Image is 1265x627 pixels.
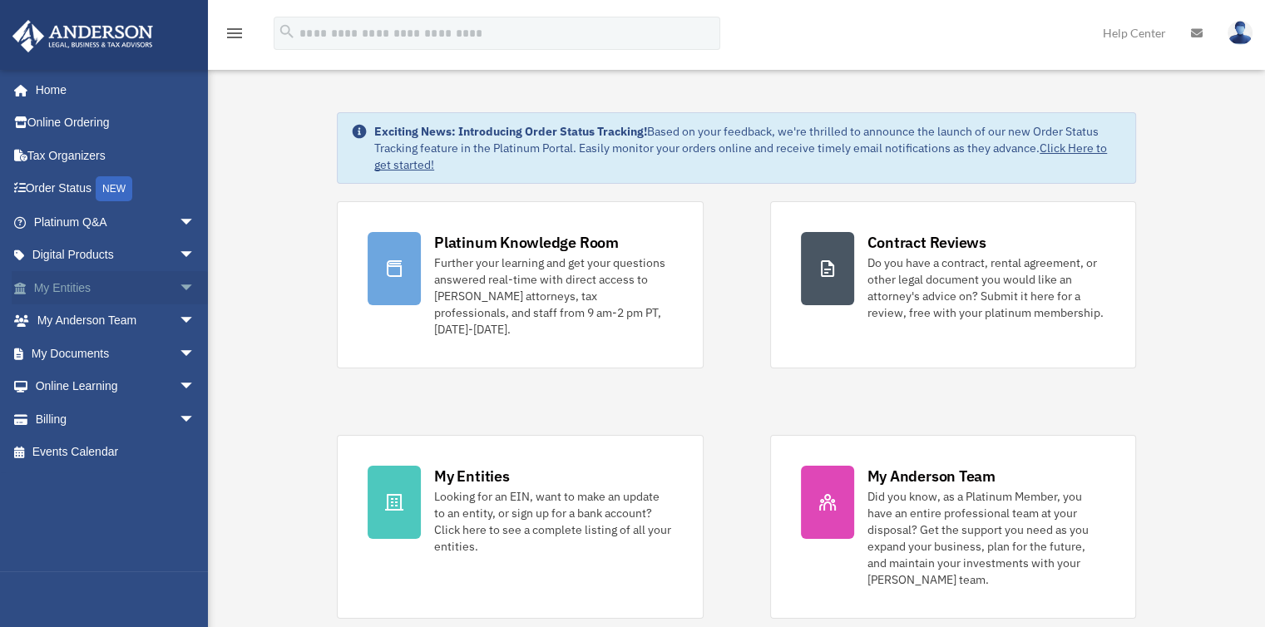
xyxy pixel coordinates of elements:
[12,73,212,106] a: Home
[374,124,647,139] strong: Exciting News: Introducing Order Status Tracking!
[867,232,986,253] div: Contract Reviews
[1228,21,1253,45] img: User Pic
[770,201,1136,368] a: Contract Reviews Do you have a contract, rental agreement, or other legal document you would like...
[337,435,703,619] a: My Entities Looking for an EIN, want to make an update to an entity, or sign up for a bank accoun...
[434,466,509,486] div: My Entities
[12,205,220,239] a: Platinum Q&Aarrow_drop_down
[179,402,212,437] span: arrow_drop_down
[12,239,220,272] a: Digital Productsarrow_drop_down
[12,370,220,403] a: Online Learningarrow_drop_down
[12,106,220,140] a: Online Ordering
[179,370,212,404] span: arrow_drop_down
[225,23,245,43] i: menu
[96,176,132,201] div: NEW
[225,29,245,43] a: menu
[12,436,220,469] a: Events Calendar
[179,271,212,305] span: arrow_drop_down
[179,239,212,273] span: arrow_drop_down
[867,466,996,486] div: My Anderson Team
[337,201,703,368] a: Platinum Knowledge Room Further your learning and get your questions answered real-time with dire...
[374,123,1122,173] div: Based on your feedback, we're thrilled to announce the launch of our new Order Status Tracking fe...
[278,22,296,41] i: search
[179,337,212,371] span: arrow_drop_down
[12,139,220,172] a: Tax Organizers
[867,488,1105,588] div: Did you know, as a Platinum Member, you have an entire professional team at your disposal? Get th...
[374,141,1107,172] a: Click Here to get started!
[12,304,220,338] a: My Anderson Teamarrow_drop_down
[12,271,220,304] a: My Entitiesarrow_drop_down
[179,205,212,239] span: arrow_drop_down
[12,337,220,370] a: My Documentsarrow_drop_down
[867,254,1105,321] div: Do you have a contract, rental agreement, or other legal document you would like an attorney's ad...
[770,435,1136,619] a: My Anderson Team Did you know, as a Platinum Member, you have an entire professional team at your...
[434,232,619,253] div: Platinum Knowledge Room
[179,304,212,338] span: arrow_drop_down
[434,254,672,338] div: Further your learning and get your questions answered real-time with direct access to [PERSON_NAM...
[434,488,672,555] div: Looking for an EIN, want to make an update to an entity, or sign up for a bank account? Click her...
[7,20,158,52] img: Anderson Advisors Platinum Portal
[12,172,220,206] a: Order StatusNEW
[12,402,220,436] a: Billingarrow_drop_down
